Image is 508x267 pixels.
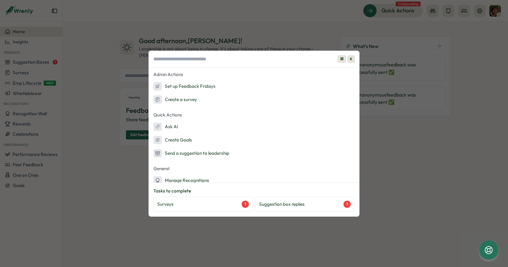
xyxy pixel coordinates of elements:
[149,147,359,159] button: Send a suggestion to leadership
[153,122,178,131] div: Ask AI
[338,56,346,63] span: ⌘
[343,201,351,208] div: 1
[153,136,192,144] div: Create Goals
[157,201,174,208] p: Surveys
[259,201,305,208] p: Suggestion box replies
[149,110,359,119] p: Quick Actions
[149,164,359,173] p: General
[153,82,215,91] div: Set up Feedback Fridays
[242,201,249,208] div: 1
[348,56,355,63] span: K
[149,121,359,133] button: Ask AI
[149,134,359,146] button: Create Goals
[149,94,359,106] button: Create a survey
[153,149,229,157] div: Send a suggestion to leadership
[149,80,359,92] button: Set up Feedback Fridays
[149,174,359,186] button: Manage Recognitions
[153,188,355,194] p: Tasks to complete
[153,176,209,185] div: Manage Recognitions
[149,70,359,79] p: Admin Actions
[153,95,197,104] div: Create a survey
